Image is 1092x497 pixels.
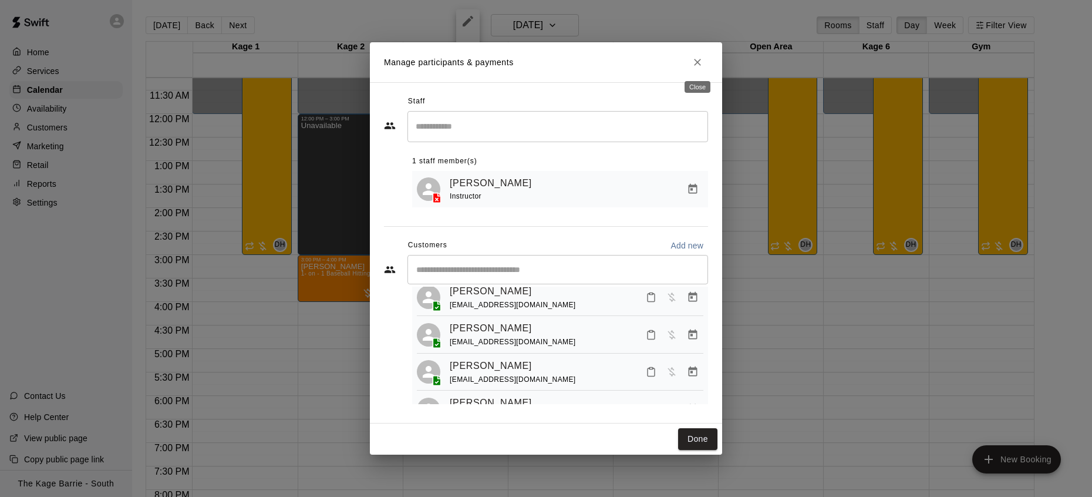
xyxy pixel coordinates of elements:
a: [PERSON_NAME] [450,321,532,336]
span: [EMAIL_ADDRESS][DOMAIN_NAME] [450,301,576,309]
span: [EMAIL_ADDRESS][DOMAIN_NAME] [450,338,576,346]
div: Close [685,81,710,93]
button: Manage bookings & payment [682,287,703,308]
span: Has not paid [661,366,682,376]
span: [EMAIL_ADDRESS][DOMAIN_NAME] [450,375,576,384]
span: Customers [408,236,447,255]
a: [PERSON_NAME] [450,395,532,411]
svg: Staff [384,120,396,132]
div: Start typing to search customers... [407,255,708,284]
div: Search staff [407,111,708,142]
a: [PERSON_NAME] [450,358,532,374]
button: Mark attendance [641,362,661,382]
div: Daniel Visaticki [417,360,440,384]
span: Has not paid [661,291,682,301]
span: Instructor [450,192,481,200]
span: Has not paid [661,329,682,339]
button: Manage bookings & payment [682,399,703,420]
button: Mark attendance [641,399,661,419]
button: Add new [666,236,708,255]
div: Catherine Tellier [417,286,440,309]
p: Add new [670,240,703,251]
span: Has not paid [661,404,682,414]
button: Mark attendance [641,325,661,345]
svg: Customers [384,264,396,276]
a: [PERSON_NAME] [450,284,532,299]
button: Manage bookings & payment [682,324,703,345]
span: Staff [408,92,425,111]
a: [PERSON_NAME] [450,176,532,191]
div: Chase Philpott [417,323,440,347]
button: Manage bookings & payment [682,179,703,200]
button: Close [687,52,708,73]
p: Manage participants & payments [384,56,514,69]
span: 1 staff member(s) [412,152,477,171]
div: Dan Hodgins [417,177,440,201]
button: Mark attendance [641,287,661,307]
div: Daniel Estragadinho [417,398,440,421]
button: Manage bookings & payment [682,361,703,382]
button: Done [678,428,717,450]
